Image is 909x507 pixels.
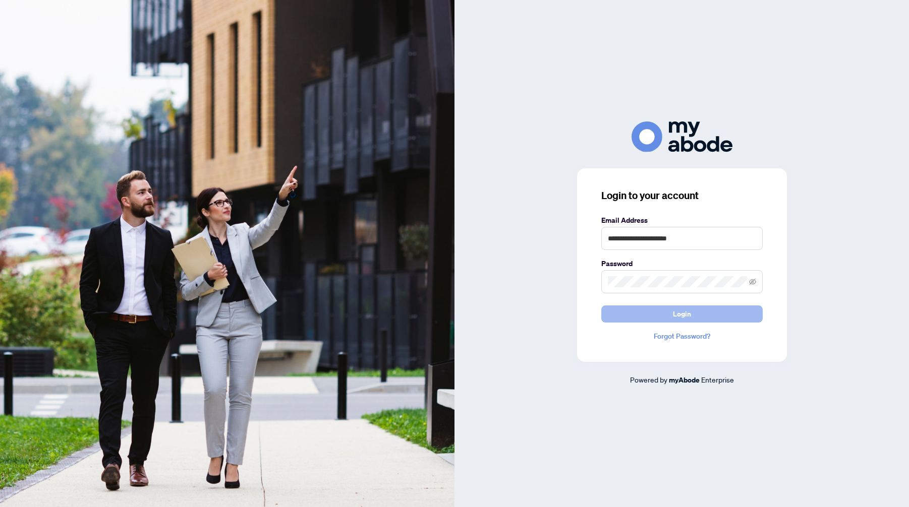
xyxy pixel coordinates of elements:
[601,215,763,226] label: Email Address
[601,258,763,269] label: Password
[632,121,732,152] img: ma-logo
[601,305,763,323] button: Login
[601,188,763,203] h3: Login to your account
[673,306,691,322] span: Login
[701,375,734,384] span: Enterprise
[669,374,700,386] a: myAbode
[749,278,756,285] span: eye-invisible
[601,331,763,342] a: Forgot Password?
[630,375,667,384] span: Powered by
